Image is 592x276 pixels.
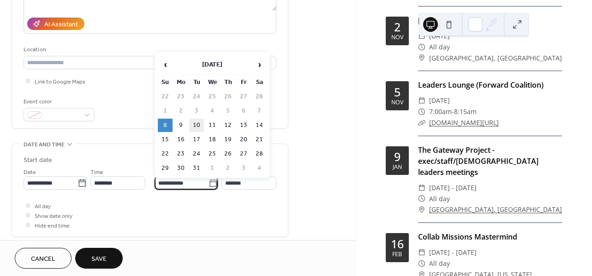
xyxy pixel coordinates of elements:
span: Link to Google Maps [35,77,85,87]
div: ​ [418,182,425,193]
button: Cancel [15,248,72,269]
button: AI Assistant [27,18,84,30]
td: 29 [158,162,173,175]
td: 18 [205,133,220,146]
td: 17 [189,133,204,146]
td: 23 [173,147,188,161]
td: 14 [252,119,267,132]
td: 21 [252,133,267,146]
span: [GEOGRAPHIC_DATA], [GEOGRAPHIC_DATA] [429,53,562,64]
td: 22 [158,90,173,103]
th: Tu [189,76,204,89]
div: Feb [392,252,402,258]
div: [DEMOGRAPHIC_DATA] [418,15,562,26]
span: All day [429,258,450,269]
th: Mo [173,76,188,89]
th: [DATE] [173,55,251,75]
th: Su [158,76,173,89]
td: 28 [252,147,267,161]
td: 28 [252,90,267,103]
td: 3 [189,104,204,118]
td: 10 [189,119,204,132]
div: Collab Missions Mastermind [418,231,562,242]
span: All day [35,202,51,211]
td: 25 [205,90,220,103]
td: 5 [221,104,235,118]
td: 4 [252,162,267,175]
td: 13 [236,119,251,132]
td: 23 [173,90,188,103]
td: 25 [205,147,220,161]
div: ​ [418,258,425,269]
div: Jan [393,164,402,170]
span: Time [90,168,103,177]
span: Show date only [35,211,72,221]
div: Nov [391,35,403,41]
span: 7:00am [429,106,452,117]
span: Save [91,254,107,264]
td: 26 [221,147,235,161]
td: 27 [236,147,251,161]
span: Cancel [31,254,55,264]
td: 15 [158,133,173,146]
div: ​ [418,53,425,64]
td: 24 [189,147,204,161]
span: [DATE] [429,95,450,106]
div: ​ [418,95,425,106]
span: - [452,106,454,117]
div: Nov [391,100,403,106]
div: ​ [418,117,425,128]
div: 2 [394,21,401,33]
td: 4 [205,104,220,118]
td: 16 [173,133,188,146]
div: ​ [418,42,425,53]
a: [DOMAIN_NAME][URL] [429,118,499,127]
td: 7 [252,104,267,118]
a: [GEOGRAPHIC_DATA], [GEOGRAPHIC_DATA] [429,204,562,215]
td: 1 [158,104,173,118]
div: ​ [418,106,425,117]
th: Th [221,76,235,89]
div: ​ [418,247,425,258]
td: 19 [221,133,235,146]
div: 5 [394,86,401,98]
td: 20 [236,133,251,146]
span: Hide end time [35,221,70,231]
td: 30 [173,162,188,175]
td: 12 [221,119,235,132]
th: Sa [252,76,267,89]
td: 9 [173,119,188,132]
span: ‹ [158,55,172,74]
div: Event color [24,97,93,107]
td: 1 [205,162,220,175]
th: We [205,76,220,89]
span: Date and time [24,140,65,150]
div: Start date [24,156,52,165]
button: Save [75,248,123,269]
td: 8 [158,119,173,132]
td: 2 [221,162,235,175]
div: Location [24,45,275,54]
span: [DATE] - [DATE] [429,247,477,258]
span: All day [429,193,450,204]
div: ​ [418,30,425,42]
td: 6 [236,104,251,118]
span: › [252,55,266,74]
div: AI Assistant [44,20,78,30]
div: 16 [391,238,404,250]
div: ​ [418,193,425,204]
td: 26 [221,90,235,103]
td: 11 [205,119,220,132]
td: 24 [189,90,204,103]
span: 8:15am [454,106,477,117]
a: Leaders Lounge (Forward Coalition) [418,80,544,90]
td: 22 [158,147,173,161]
td: 31 [189,162,204,175]
td: 2 [173,104,188,118]
div: 9 [394,151,401,162]
td: 3 [236,162,251,175]
td: 27 [236,90,251,103]
span: All day [429,42,450,53]
th: Fr [236,76,251,89]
